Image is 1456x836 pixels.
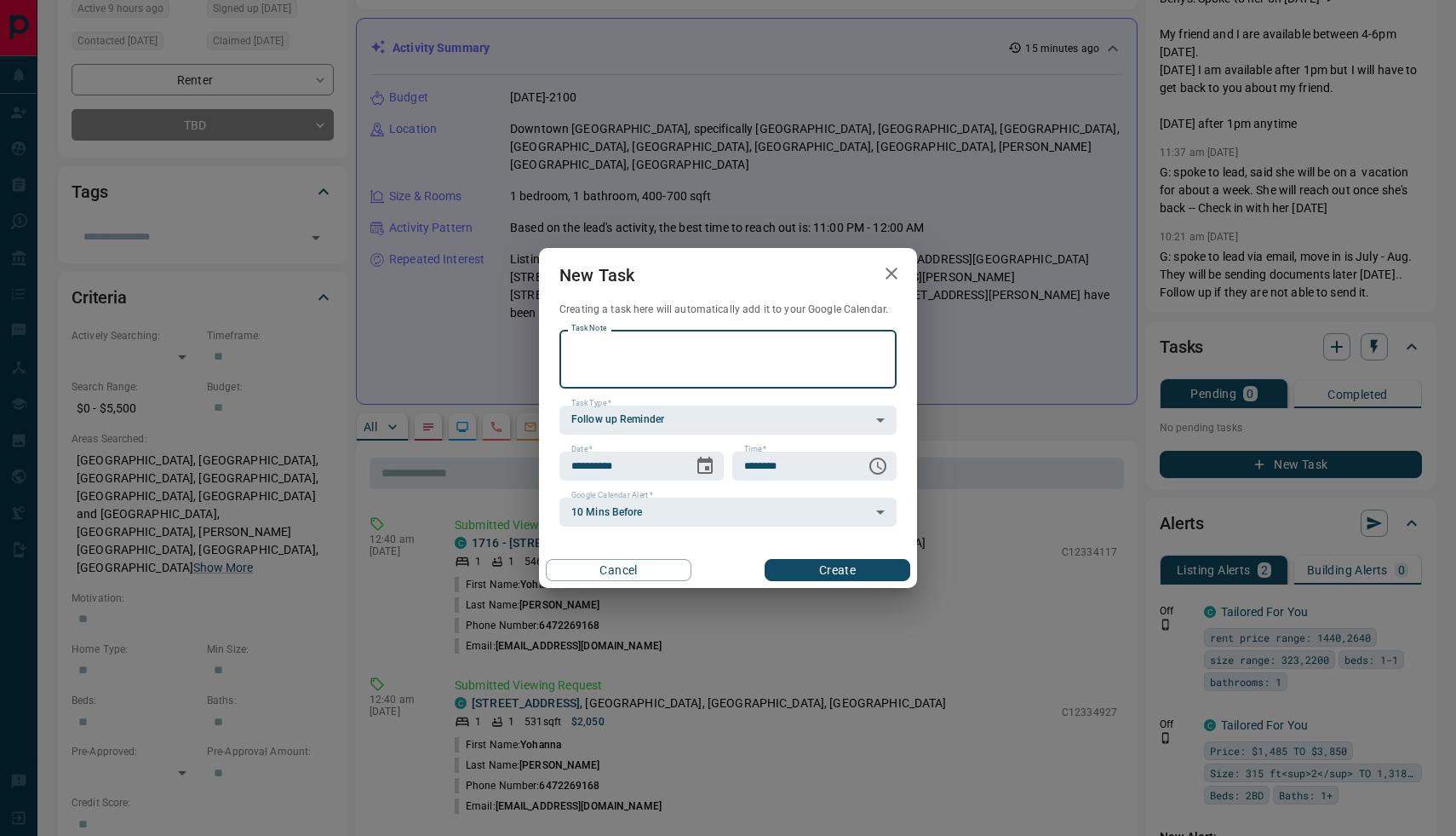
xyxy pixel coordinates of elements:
[744,444,766,455] label: Time
[559,303,897,317] p: Creating a task here will automatically add it to your Google Calendar.
[546,559,691,581] button: Cancel
[765,559,910,581] button: Create
[559,498,897,527] div: 10 Mins Before
[571,490,653,501] label: Google Calendar Alert
[539,248,655,303] h2: New Task
[571,398,611,409] label: Task Type
[559,406,897,435] div: Follow up Reminder
[571,323,606,334] label: Task Note
[688,449,722,483] button: Choose date, selected date is Aug 13, 2025
[861,449,895,483] button: Choose time, selected time is 6:00 AM
[571,444,593,455] label: Date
